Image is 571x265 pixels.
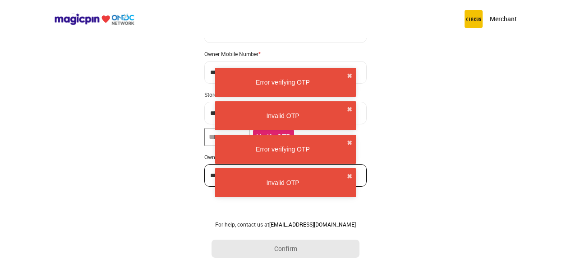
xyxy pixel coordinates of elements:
[219,178,347,187] div: Invalid OTP
[347,71,352,80] button: close
[204,153,367,161] div: Owner E-mail ID
[219,145,347,154] div: Error verifying OTP
[347,138,352,147] button: close
[204,50,367,57] div: Owner Mobile Number
[212,240,359,258] button: Confirm
[269,221,356,228] a: [EMAIL_ADDRESS][DOMAIN_NAME]
[465,10,483,28] img: circus.b677b59b.png
[219,78,347,87] div: Error verifying OTP
[347,105,352,114] button: close
[219,111,347,120] div: Invalid OTP
[204,91,367,98] div: Store Mobile Number
[490,14,517,24] p: Merchant
[54,13,134,25] img: ondc-logo-new-small.8a59708e.svg
[347,172,352,181] button: close
[212,221,359,228] div: For help, contact us at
